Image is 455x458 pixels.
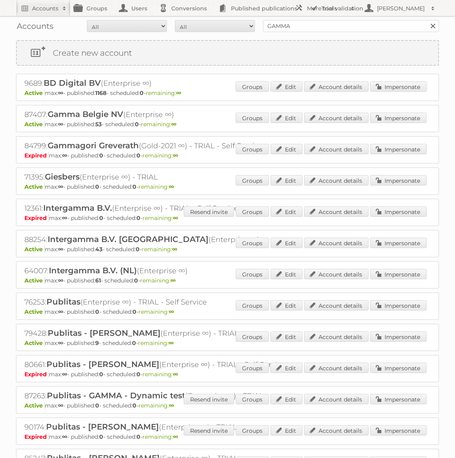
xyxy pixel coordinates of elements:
span: Active [24,89,45,97]
strong: 1168 [95,89,106,97]
h2: Accounts [32,4,58,12]
span: Publitas - [PERSON_NAME] [46,422,159,432]
span: remaining: [142,246,177,253]
a: Impersonate [370,394,427,404]
h2: 76253: (Enterprise ∞) - TRIAL - Self Service [24,297,305,307]
a: Impersonate [370,206,427,217]
a: Edit [271,175,303,186]
a: Account details [304,363,369,373]
p: max: - published: - scheduled: - [24,152,431,159]
a: Account details [304,81,369,92]
span: Active [24,183,45,190]
a: Account details [304,425,369,436]
span: remaining: [146,89,181,97]
span: remaining: [141,121,176,128]
strong: 0 [132,402,136,409]
span: remaining: [142,214,178,222]
a: Impersonate [370,425,427,436]
a: Account details [304,175,369,186]
strong: ∞ [58,277,63,284]
p: max: - published: - scheduled: - [24,402,431,409]
span: Active [24,121,45,128]
a: Impersonate [370,113,427,123]
span: Active [24,339,45,347]
strong: 0 [99,371,103,378]
h2: [PERSON_NAME] [375,4,427,12]
a: Account details [304,300,369,311]
strong: ∞ [62,214,67,222]
span: Gammagori Greverath [48,141,139,150]
strong: ∞ [58,402,63,409]
a: Resend invite [184,394,234,404]
a: Groups [236,144,269,154]
strong: 0 [134,277,138,284]
span: Active [24,402,45,409]
h2: 84799: (Gold-2021 ∞) - TRIAL - Self Service [24,141,305,151]
a: Groups [236,300,269,311]
h2: 12361: (Enterprise ∞) - TRIAL - Self Service [24,203,305,214]
span: remaining: [140,277,176,284]
span: remaining: [142,433,178,440]
a: Account details [304,269,369,279]
a: Edit [271,300,303,311]
span: BD Digital BV [44,78,101,88]
h2: 9689: (Enterprise ∞) [24,78,305,89]
span: Publitas [46,297,80,307]
span: Publitas - GAMMA - Dynamic test [47,391,185,400]
h2: 88254: (Enterprise ∞) [24,234,305,245]
strong: ∞ [62,371,67,378]
a: Edit [271,144,303,154]
span: remaining: [142,371,178,378]
a: Edit [271,269,303,279]
a: Groups [236,269,269,279]
strong: ∞ [58,121,63,128]
p: max: - published: - scheduled: - [24,339,431,347]
strong: ∞ [168,339,174,347]
h2: 71395: (Enterprise ∞) - TRIAL [24,172,305,182]
strong: ∞ [58,183,63,190]
h2: 87263: (Enterprise ∞) - TRIAL [24,391,305,401]
a: Create new account [17,41,438,65]
h2: 87407: (Enterprise ∞) [24,109,305,120]
strong: ∞ [58,339,63,347]
span: remaining: [142,152,178,159]
a: Account details [304,206,369,217]
span: remaining: [138,308,174,315]
a: Groups [236,206,269,217]
strong: ∞ [171,121,176,128]
p: max: - published: - scheduled: - [24,308,431,315]
strong: 0 [136,214,140,222]
a: Resend invite [184,425,234,436]
strong: ∞ [169,183,174,190]
a: Groups [236,394,269,404]
p: max: - published: - scheduled: - [24,89,431,97]
strong: ∞ [62,433,67,440]
strong: ∞ [169,402,174,409]
a: Groups [236,331,269,342]
p: max: - published: - scheduled: - [24,433,431,440]
a: Impersonate [370,363,427,373]
h2: 64007: (Enterprise ∞) [24,266,305,276]
a: Edit [271,113,303,123]
a: Groups [236,425,269,436]
a: Edit [271,331,303,342]
strong: 0 [132,339,136,347]
strong: 0 [140,89,144,97]
strong: 0 [136,152,140,159]
strong: 0 [95,183,99,190]
span: Publitas - [PERSON_NAME] [48,328,160,338]
strong: 0 [136,433,140,440]
span: Intergamma B.V. (NL) [49,266,137,275]
span: remaining: [138,339,174,347]
span: remaining: [138,402,174,409]
a: Edit [271,81,303,92]
strong: 0 [136,246,140,253]
span: Active [24,246,45,253]
a: Impersonate [370,300,427,311]
p: max: - published: - scheduled: - [24,214,431,222]
span: Giesbers [45,172,80,182]
p: max: - published: - scheduled: - [24,277,431,284]
a: Account details [304,238,369,248]
strong: ∞ [173,214,178,222]
p: max: - published: - scheduled: - [24,371,431,378]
